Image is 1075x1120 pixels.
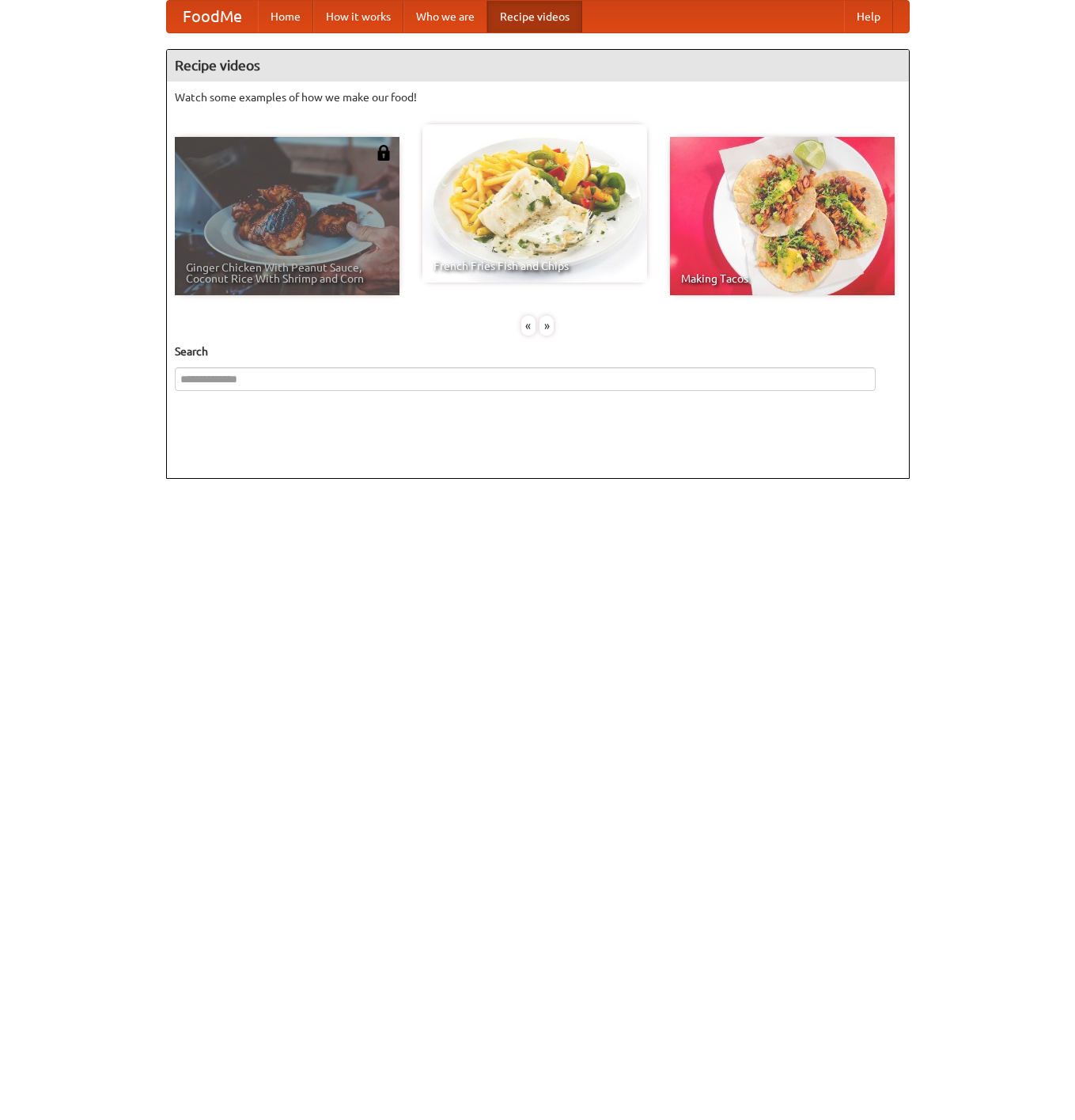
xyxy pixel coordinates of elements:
[539,316,554,336] div: »
[403,1,487,32] a: Who we are
[681,273,884,284] span: Making Tacos
[422,124,647,283] a: French Fries Fish and Chips
[487,1,582,32] a: Recipe videos
[670,137,895,295] a: Making Tacos
[175,344,901,359] h5: Search
[376,145,392,161] img: 483408.png
[175,89,901,105] p: Watch some examples of how we make our food!
[313,1,403,32] a: How it works
[167,50,909,82] h4: Recipe videos
[433,260,636,271] span: French Fries Fish and Chips
[167,1,258,32] a: FoodMe
[844,1,893,32] a: Help
[258,1,313,32] a: Home
[521,316,536,336] div: «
